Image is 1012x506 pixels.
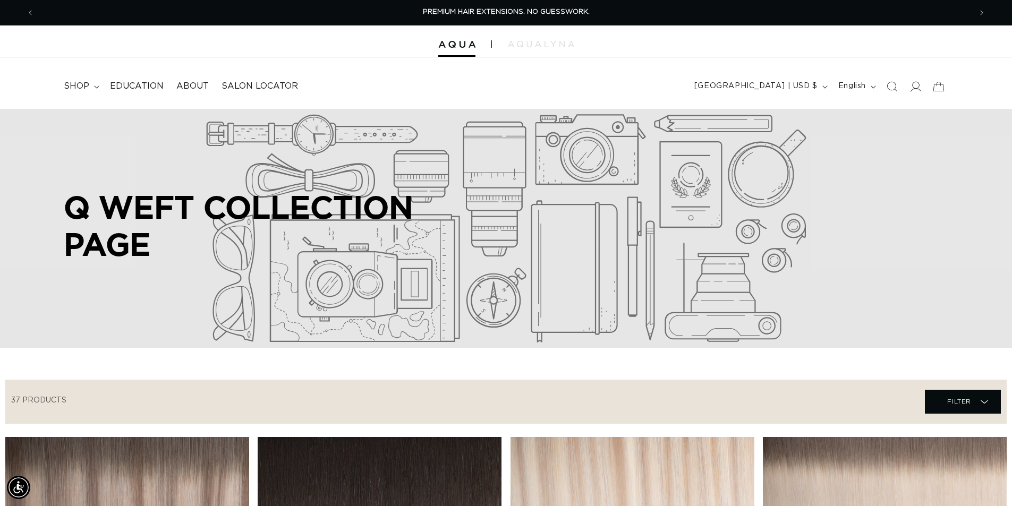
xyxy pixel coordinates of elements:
h2: Q WEFT COLLECTION PAGE [64,188,467,262]
a: Salon Locator [215,74,304,98]
a: Education [104,74,170,98]
span: 37 products [11,397,66,404]
span: Filter [947,391,971,411]
img: aqualyna.com [508,41,574,47]
img: Aqua Hair Extensions [438,41,475,48]
span: shop [64,81,89,92]
a: About [170,74,215,98]
span: Education [110,81,164,92]
button: [GEOGRAPHIC_DATA] | USD $ [688,76,832,97]
summary: Search [880,75,904,98]
span: About [176,81,209,92]
div: Accessibility Menu [7,476,30,499]
span: English [838,81,866,92]
summary: shop [57,74,104,98]
button: English [832,76,880,97]
span: Salon Locator [222,81,298,92]
span: [GEOGRAPHIC_DATA] | USD $ [694,81,818,92]
button: Next announcement [970,3,993,23]
button: Previous announcement [19,3,42,23]
span: PREMIUM HAIR EXTENSIONS. NO GUESSWORK. [423,8,590,15]
summary: Filter [925,390,1001,414]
